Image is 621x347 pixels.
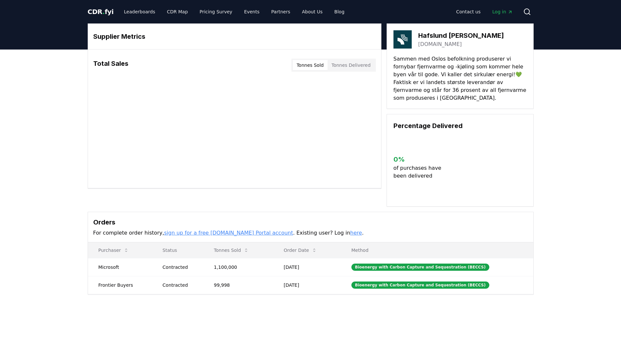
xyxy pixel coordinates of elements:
[393,55,527,102] p: Sammen med Oslos befolkning produserer vi fornybar fjernvarme og -kjøling som kommer hele byen vå...
[418,40,462,48] a: [DOMAIN_NAME]
[346,247,528,253] p: Method
[93,229,528,237] p: For complete order history, . Existing user? Log in .
[418,31,504,40] h3: Hafslund [PERSON_NAME]
[119,6,349,18] nav: Main
[93,59,128,72] h3: Total Sales
[278,244,322,257] button: Order Date
[329,6,350,18] a: Blog
[239,6,265,18] a: Events
[88,7,114,16] a: CDR.fyi
[88,258,152,276] td: Microsoft
[351,264,489,271] div: Bioenergy with Carbon Capture and Sequestration (BECCS)
[93,32,376,41] h3: Supplier Metrics
[119,6,160,18] a: Leaderboards
[393,164,447,180] p: of purchases have been delivered
[350,230,362,236] a: here
[93,244,134,257] button: Purchaser
[297,6,328,18] a: About Us
[203,258,273,276] td: 1,100,000
[293,60,328,70] button: Tonnes Sold
[273,276,341,294] td: [DATE]
[164,230,293,236] a: sign up for a free [DOMAIN_NAME] Portal account
[163,282,198,288] div: Contracted
[88,8,114,16] span: CDR fyi
[393,154,447,164] h3: 0 %
[451,6,486,18] a: Contact us
[393,30,412,49] img: Hafslund Celsio-logo
[162,6,193,18] a: CDR Map
[451,6,518,18] nav: Main
[328,60,375,70] button: Tonnes Delivered
[203,276,273,294] td: 99,998
[209,244,254,257] button: Tonnes Sold
[102,8,105,16] span: .
[273,258,341,276] td: [DATE]
[157,247,198,253] p: Status
[88,276,152,294] td: Frontier Buyers
[492,8,512,15] span: Log in
[163,264,198,270] div: Contracted
[487,6,518,18] a: Log in
[93,217,528,227] h3: Orders
[266,6,295,18] a: Partners
[351,282,489,289] div: Bioenergy with Carbon Capture and Sequestration (BECCS)
[194,6,237,18] a: Pricing Survey
[393,121,527,131] h3: Percentage Delivered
